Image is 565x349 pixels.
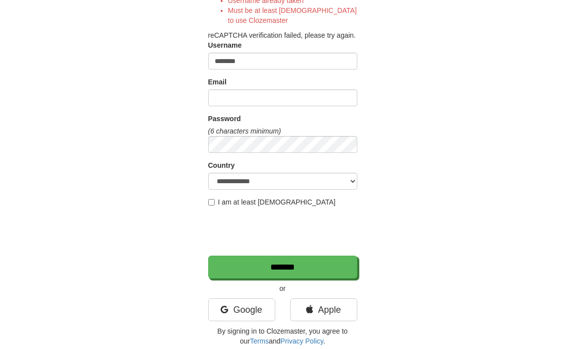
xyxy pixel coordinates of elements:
label: Email [208,77,227,87]
input: I am at least [DEMOGRAPHIC_DATA] [208,199,215,206]
p: or [208,283,357,293]
label: Country [208,160,235,170]
a: Terms [250,337,269,345]
label: Password [208,114,241,124]
iframe: reCAPTCHA [208,212,359,251]
label: Username [208,40,242,50]
label: I am at least [DEMOGRAPHIC_DATA] [208,197,336,207]
a: Google [208,298,275,321]
a: Apple [290,298,357,321]
a: Privacy Policy [280,337,323,345]
p: By signing in to Clozemaster, you agree to our and . [208,326,357,346]
li: Must be at least [DEMOGRAPHIC_DATA] to use Clozemaster [228,5,357,25]
em: (6 characters minimum) [208,127,281,135]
